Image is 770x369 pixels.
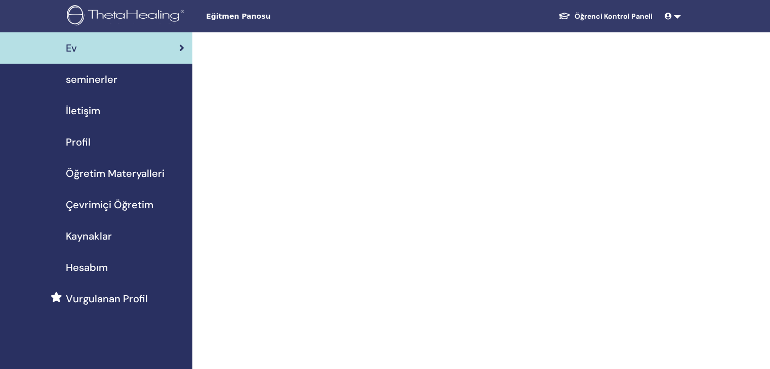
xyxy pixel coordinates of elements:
[66,228,112,244] span: Kaynaklar
[66,134,91,150] span: Profil
[66,260,108,275] span: Hesabım
[66,103,100,118] span: İletişim
[66,291,148,306] span: Vurgulanan Profil
[67,5,188,28] img: logo.png
[66,40,77,56] span: Ev
[66,197,153,212] span: Çevrimiçi Öğretim
[66,166,165,181] span: Öğretim Materyalleri
[66,72,117,87] span: seminerler
[206,11,358,22] span: Eğitmen Panosu
[550,7,661,26] a: Öğrenci Kontrol Paneli
[558,12,571,20] img: graduation-cap-white.svg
